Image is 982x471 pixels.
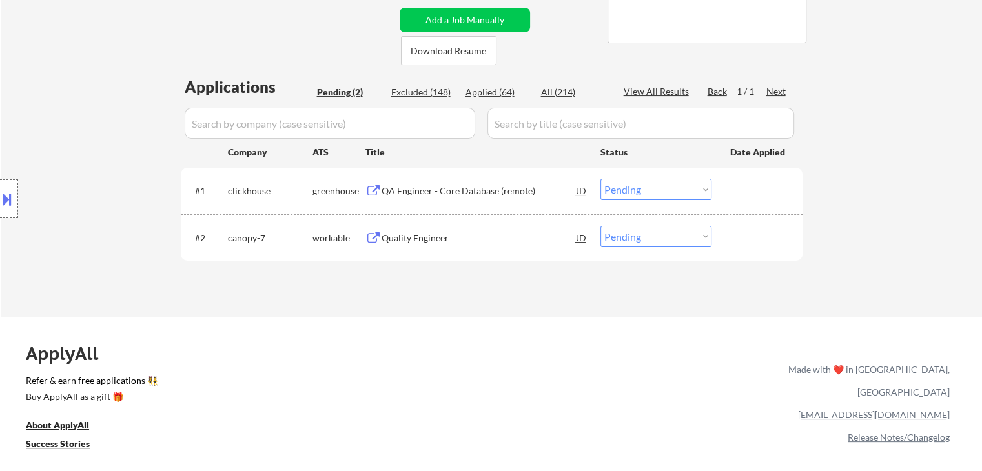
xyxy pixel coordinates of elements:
[26,419,89,430] u: About ApplyAll
[798,409,950,420] a: [EMAIL_ADDRESS][DOMAIN_NAME]
[228,185,312,197] div: clickhouse
[26,418,107,434] a: About ApplyAll
[185,108,475,139] input: Search by company (case sensitive)
[365,146,588,159] div: Title
[848,432,950,443] a: Release Notes/Changelog
[783,358,950,403] div: Made with ❤️ in [GEOGRAPHIC_DATA], [GEOGRAPHIC_DATA]
[228,232,312,245] div: canopy-7
[26,376,518,390] a: Refer & earn free applications 👯‍♀️
[26,392,155,401] div: Buy ApplyAll as a gift 🎁
[382,185,577,197] div: QA Engineer - Core Database (remote)
[600,140,711,163] div: Status
[465,86,530,99] div: Applied (64)
[26,343,113,365] div: ApplyAll
[401,36,496,65] button: Download Resume
[730,146,787,159] div: Date Applied
[624,85,693,98] div: View All Results
[26,438,90,449] u: Success Stories
[185,79,312,95] div: Applications
[382,232,577,245] div: Quality Engineer
[26,437,107,453] a: Success Stories
[766,85,787,98] div: Next
[708,85,728,98] div: Back
[312,185,365,197] div: greenhouse
[312,232,365,245] div: workable
[487,108,794,139] input: Search by title (case sensitive)
[391,86,456,99] div: Excluded (148)
[541,86,606,99] div: All (214)
[228,146,312,159] div: Company
[400,8,530,32] button: Add a Job Manually
[317,86,382,99] div: Pending (2)
[737,85,766,98] div: 1 / 1
[26,390,155,406] a: Buy ApplyAll as a gift 🎁
[312,146,365,159] div: ATS
[575,226,588,249] div: JD
[575,179,588,202] div: JD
